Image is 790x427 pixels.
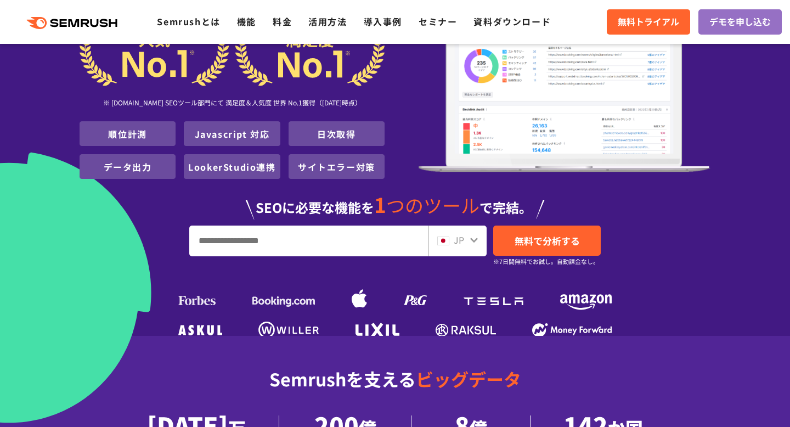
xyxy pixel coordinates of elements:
span: 無料で分析する [515,234,580,248]
span: で完結。 [479,198,532,217]
a: LookerStudio連携 [188,160,275,173]
small: ※7日間無料でお試し。自動課金なし。 [493,256,599,267]
a: 日次取得 [317,127,356,141]
a: 無料で分析する [493,226,601,256]
a: 無料トライアル [607,9,690,35]
a: 機能 [237,15,256,28]
a: Javascript 対応 [195,127,270,141]
a: 活用方法 [308,15,347,28]
span: デモを申し込む [709,15,771,29]
div: ※ [DOMAIN_NAME] SEOツール部門にて 満足度＆人気度 世界 No.1獲得（[DATE]時点） [80,86,385,121]
span: つのツール [386,192,479,218]
span: 無料トライアル [618,15,679,29]
a: セミナー [419,15,457,28]
a: データ出力 [104,160,152,173]
input: URL、キーワードを入力してください [190,226,427,256]
div: Semrushを支える [80,360,710,415]
span: 1 [374,189,386,219]
a: 導入事例 [364,15,402,28]
a: デモを申し込む [698,9,782,35]
a: 料金 [273,15,292,28]
span: JP [454,233,464,246]
span: ビッグデータ [416,366,521,391]
a: 資料ダウンロード [473,15,551,28]
div: SEOに必要な機能を [80,183,710,220]
a: サイトエラー対策 [298,160,375,173]
a: Semrushとは [157,15,220,28]
a: 順位計測 [108,127,146,141]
